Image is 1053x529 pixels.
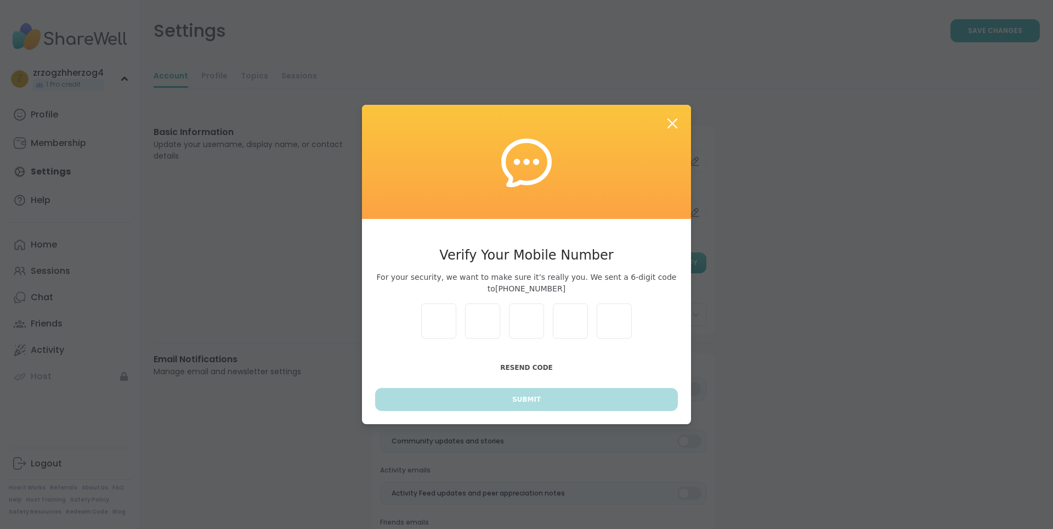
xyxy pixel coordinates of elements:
[500,364,553,372] span: Resend Code
[375,245,678,265] h3: Verify Your Mobile Number
[375,356,678,379] button: Resend Code
[512,395,541,404] span: Submit
[375,388,678,411] button: Submit
[375,272,678,295] span: For your security, we want to make sure it’s really you. We sent a 6-digit code to [PHONE_NUMBER]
